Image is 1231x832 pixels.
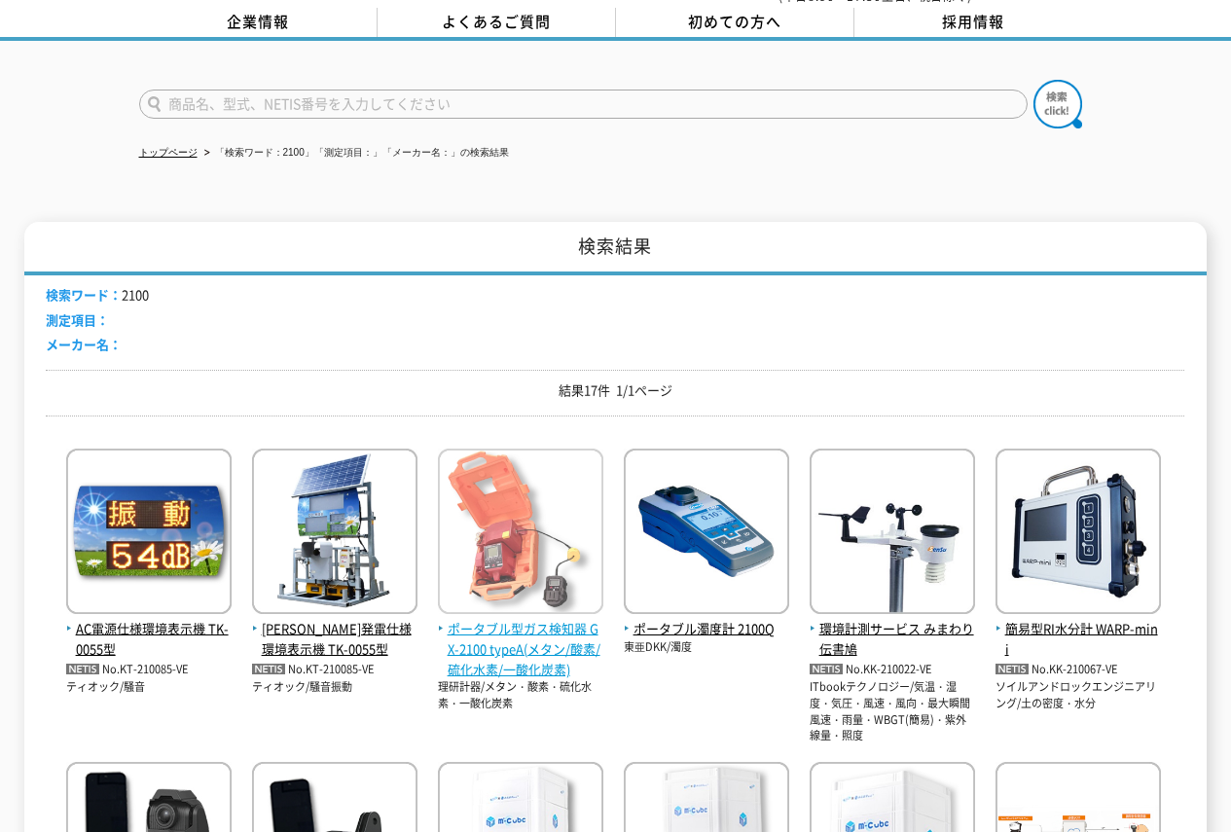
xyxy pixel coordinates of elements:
[24,222,1206,275] h1: 検索結果
[810,660,975,680] p: No.KK-210022-VE
[996,660,1161,680] p: No.KK-210067-VE
[378,8,616,37] a: よくあるご質問
[46,335,122,353] span: メーカー名：
[810,679,975,743] p: ITbookテクノロジー/気温・湿度・気圧・風速・風向・最大瞬間風速・雨量・WBGT(簡易)・紫外線量・照度
[438,679,603,711] p: 理研計器/メタン・酸素・硫化水素・一酸化炭素
[66,598,232,659] a: AC電源仕様環境表示機 TK-0055型
[810,449,975,619] img: みまわり伝書鳩
[438,449,603,619] img: GX-2100 typeA(メタン/酸素/硫化水素/一酸化炭素)
[624,619,789,639] span: ポータブル濁度計 2100Q
[66,619,232,660] span: AC電源仕様環境表示機 TK-0055型
[854,8,1093,37] a: 採用情報
[252,598,417,659] a: [PERSON_NAME]発電仕様環境表示機 TK-0055型
[252,449,417,619] img: TK-0055型
[996,679,1161,711] p: ソイルアンドロックエンジニアリング/土の密度・水分
[438,619,603,679] span: ポータブル型ガス検知器 GX-2100 typeA(メタン/酸素/硫化水素/一酸化炭素)
[624,598,789,639] a: ポータブル濁度計 2100Q
[46,285,149,306] li: 2100
[139,8,378,37] a: 企業情報
[810,619,975,660] span: 環境計測サービス みまわり伝書鳩
[139,90,1028,119] input: 商品名、型式、NETIS番号を入力してください
[252,660,417,680] p: No.KT-210085-VE
[252,679,417,696] p: ティオック/騒音振動
[139,147,198,158] a: トップページ
[66,679,232,696] p: ティオック/騒音
[810,598,975,659] a: 環境計測サービス みまわり伝書鳩
[688,11,781,32] span: 初めての方へ
[624,639,789,656] p: 東亜DKK/濁度
[46,310,109,329] span: 測定項目：
[46,380,1184,401] p: 結果17件 1/1ページ
[1033,80,1082,128] img: btn_search.png
[624,449,789,619] img: 2100Q
[200,143,509,163] li: 「検索ワード：2100」「測定項目：」「メーカー名：」の検索結果
[996,449,1161,619] img: WARP-mini
[996,598,1161,659] a: 簡易型RI水分計 WARP-mini
[438,598,603,679] a: ポータブル型ガス検知器 GX-2100 typeA(メタン/酸素/硫化水素/一酸化炭素)
[66,660,232,680] p: No.KT-210085-VE
[252,619,417,660] span: [PERSON_NAME]発電仕様環境表示機 TK-0055型
[66,449,232,619] img: TK-0055型
[616,8,854,37] a: 初めての方へ
[996,619,1161,660] span: 簡易型RI水分計 WARP-mini
[46,285,122,304] span: 検索ワード：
